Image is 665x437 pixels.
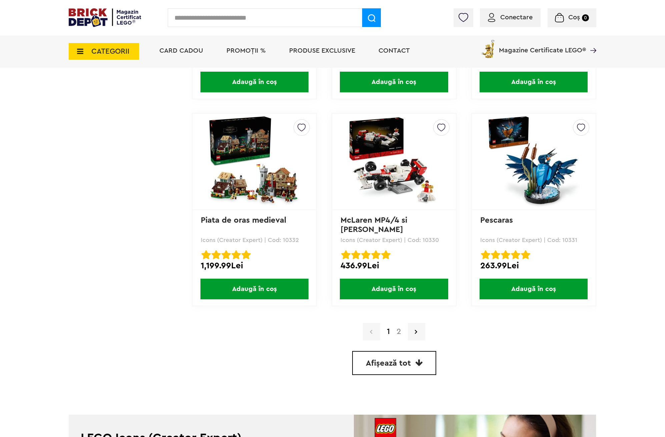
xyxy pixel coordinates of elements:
p: Icons (Creator Expert) | Cod: 10332 [201,237,308,243]
span: Adaugă în coș [200,279,308,299]
img: Evaluare cu stele [521,250,530,259]
a: Adaugă în coș [192,72,316,92]
img: Evaluare cu stele [361,250,371,259]
a: PROMOȚII % [226,47,266,54]
a: Magazine Certificate LEGO® [586,38,596,45]
a: Adaugă în coș [332,72,456,92]
span: Adaugă în coș [340,279,448,299]
strong: 1 [384,328,393,336]
a: Adaugă în coș [472,72,596,92]
img: Piata de oras medieval [208,115,301,208]
span: Coș [568,14,580,21]
img: Evaluare cu stele [491,250,500,259]
img: Evaluare cu stele [511,250,520,259]
img: Evaluare cu stele [241,250,251,259]
a: McLaren MP4/4 si [PERSON_NAME] [341,216,410,234]
div: 263.99Lei [480,261,587,270]
p: Icons (Creator Expert) | Cod: 10330 [341,237,448,243]
a: Afișează tot [352,351,436,375]
span: Afișează tot [366,359,411,367]
span: Magazine Certificate LEGO® [499,38,586,54]
img: Evaluare cu stele [221,250,231,259]
span: Adaugă în coș [340,72,448,92]
img: Evaluare cu stele [481,250,490,259]
a: Card Cadou [159,47,203,54]
p: Icons (Creator Expert) | Cod: 10331 [480,237,587,243]
img: Evaluare cu stele [341,250,351,259]
a: 2 [393,328,405,336]
a: Conectare [488,14,533,21]
a: Adaugă în coș [472,279,596,299]
span: Adaugă în coș [200,72,308,92]
img: Evaluare cu stele [501,250,510,259]
img: Evaluare cu stele [381,250,391,259]
img: Evaluare cu stele [371,250,381,259]
span: Adaugă în coș [480,279,588,299]
a: Piata de oras medieval [201,216,286,224]
small: 0 [582,14,589,21]
a: Produse exclusive [289,47,355,54]
div: 436.99Lei [341,261,448,270]
a: Pescaras [480,216,513,224]
img: Evaluare cu stele [351,250,361,259]
a: Adaugă în coș [332,279,456,299]
a: Contact [379,47,410,54]
div: 1,199.99Lei [201,261,308,270]
a: Adaugă în coș [192,279,316,299]
img: Pescaras [487,115,580,208]
img: Evaluare cu stele [201,250,211,259]
img: McLaren MP4/4 si Ayrton Senna [347,115,441,208]
span: Adaugă în coș [480,72,588,92]
a: Pagina urmatoare [408,323,425,340]
span: CATEGORII [91,48,129,55]
img: Evaluare cu stele [211,250,221,259]
span: Conectare [500,14,533,21]
img: Evaluare cu stele [231,250,241,259]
